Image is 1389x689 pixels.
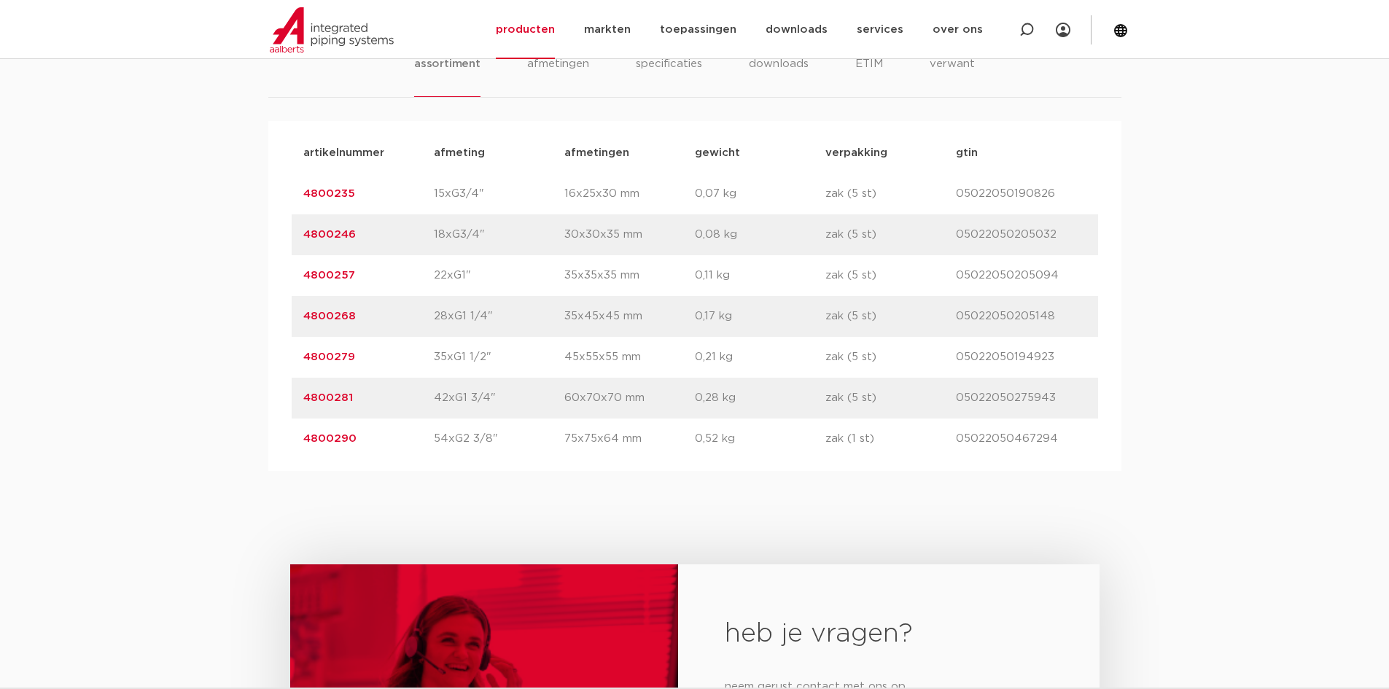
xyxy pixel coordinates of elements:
[636,55,702,97] li: specificaties
[303,229,356,240] a: 4800246
[564,226,695,244] p: 30x30x35 mm
[956,308,1086,325] p: 05022050205148
[434,226,564,244] p: 18xG3/4"
[434,349,564,366] p: 35xG1 1/2"
[303,270,355,281] a: 4800257
[434,185,564,203] p: 15xG3/4"
[434,267,564,284] p: 22xG1"
[956,226,1086,244] p: 05022050205032
[930,55,975,97] li: verwant
[564,267,695,284] p: 35x35x35 mm
[825,349,956,366] p: zak (5 st)
[956,349,1086,366] p: 05022050194923
[695,430,825,448] p: 0,52 kg
[855,55,883,97] li: ETIM
[434,144,564,162] p: afmeting
[695,144,825,162] p: gewicht
[825,267,956,284] p: zak (5 st)
[303,433,357,444] a: 4800290
[303,188,355,199] a: 4800235
[825,430,956,448] p: zak (1 st)
[434,389,564,407] p: 42xG1 3/4"
[825,144,956,162] p: verpakking
[825,308,956,325] p: zak (5 st)
[564,308,695,325] p: 35x45x45 mm
[434,308,564,325] p: 28xG1 1/4"
[527,55,589,97] li: afmetingen
[825,226,956,244] p: zak (5 st)
[564,144,695,162] p: afmetingen
[414,55,480,97] li: assortiment
[695,308,825,325] p: 0,17 kg
[303,311,356,322] a: 4800268
[564,430,695,448] p: 75x75x64 mm
[695,267,825,284] p: 0,11 kg
[825,389,956,407] p: zak (5 st)
[695,349,825,366] p: 0,21 kg
[825,185,956,203] p: zak (5 st)
[303,144,434,162] p: artikelnummer
[725,617,1052,652] h2: heb je vragen?
[956,185,1086,203] p: 05022050190826
[564,185,695,203] p: 16x25x30 mm
[434,430,564,448] p: 54xG2 3/8"
[956,144,1086,162] p: gtin
[695,389,825,407] p: 0,28 kg
[956,267,1086,284] p: 05022050205094
[749,55,809,97] li: downloads
[564,349,695,366] p: 45x55x55 mm
[956,430,1086,448] p: 05022050467294
[303,351,355,362] a: 4800279
[695,185,825,203] p: 0,07 kg
[956,389,1086,407] p: 05022050275943
[303,392,353,403] a: 4800281
[695,226,825,244] p: 0,08 kg
[564,389,695,407] p: 60x70x70 mm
